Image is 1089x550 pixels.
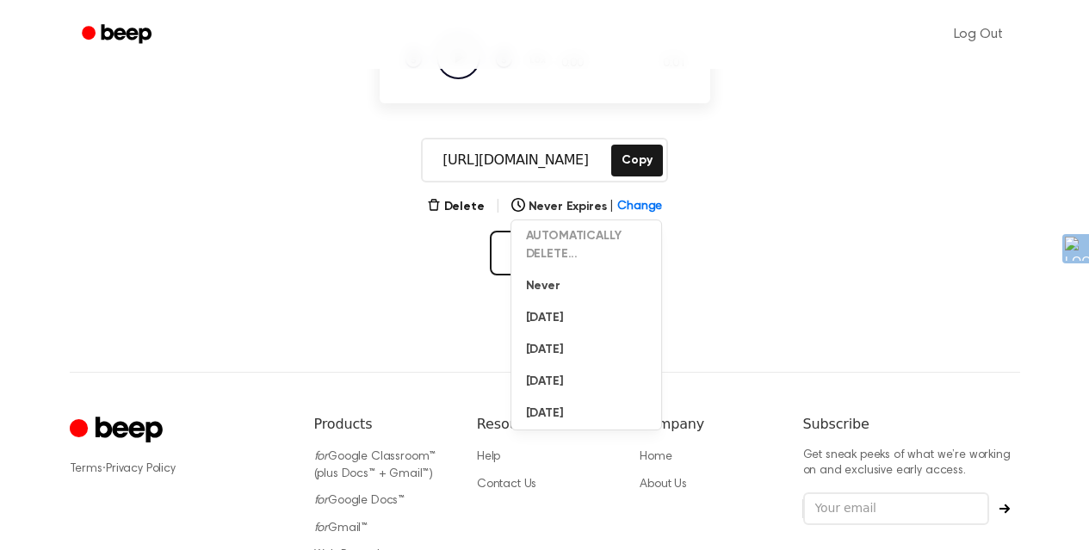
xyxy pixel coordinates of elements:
[640,414,775,435] h6: Company
[314,414,449,435] h6: Products
[70,463,102,475] a: Terms
[314,495,329,507] i: for
[70,460,287,478] div: ·
[495,196,501,217] span: |
[512,302,662,334] button: [DATE]
[611,145,662,176] button: Copy
[70,414,167,448] a: Cruip
[512,366,662,398] button: [DATE]
[512,270,662,302] button: Never
[427,198,485,216] button: Delete
[512,334,662,366] button: [DATE]
[477,479,536,491] a: Contact Us
[511,198,663,216] button: Never Expires|Change
[314,495,405,507] a: forGoogle Docs™
[640,451,671,463] a: Home
[490,231,599,275] button: Record
[617,198,662,216] span: Change
[609,198,614,216] span: |
[477,414,612,435] h6: Resources
[640,479,687,491] a: About Us
[989,504,1020,514] button: Subscribe
[314,451,329,463] i: for
[512,220,662,270] button: AUTOMATICALLY DELETE...
[512,398,662,429] button: [DATE]
[314,522,329,535] i: for
[314,522,368,535] a: forGmail™
[70,18,167,52] a: Beep
[803,448,1020,479] p: Get sneak peeks of what we’re working on and exclusive early access.
[937,14,1020,55] a: Log Out
[803,414,1020,435] h6: Subscribe
[106,463,176,475] a: Privacy Policy
[803,492,989,525] input: Your email
[477,451,500,463] a: Help
[314,451,436,480] a: forGoogle Classroom™ (plus Docs™ + Gmail™)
